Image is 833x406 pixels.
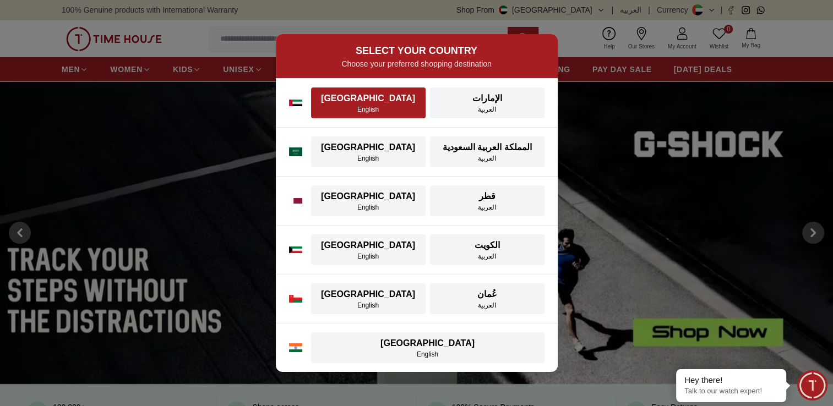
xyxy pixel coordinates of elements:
[318,154,419,163] div: English
[437,105,538,114] div: العربية
[289,100,302,106] img: UAE flag
[437,252,538,261] div: العربية
[437,190,538,203] div: قطر
[311,87,426,118] button: [GEOGRAPHIC_DATA]English
[318,301,419,310] div: English
[289,246,302,253] img: Kuwait flag
[289,43,545,58] h2: SELECT YOUR COUNTRY
[437,288,538,301] div: عُمان
[311,283,426,314] button: [GEOGRAPHIC_DATA]English
[437,239,538,252] div: الكويت
[684,387,778,396] p: Talk to our watch expert!
[289,295,302,302] img: Oman flag
[318,252,419,261] div: English
[430,283,545,314] button: عُمانالعربية
[437,154,538,163] div: العربية
[311,136,426,167] button: [GEOGRAPHIC_DATA]English
[311,234,426,265] button: [GEOGRAPHIC_DATA]English
[797,370,827,400] div: Chat Widget
[430,136,545,167] button: المملكة العربية السعوديةالعربية
[318,337,538,350] div: [GEOGRAPHIC_DATA]
[437,92,538,105] div: الإمارات
[311,185,426,216] button: [GEOGRAPHIC_DATA]English
[318,350,538,359] div: English
[289,147,302,156] img: Saudi Arabia flag
[289,198,302,204] img: Qatar flag
[430,234,545,265] button: الكويتالعربية
[318,92,419,105] div: [GEOGRAPHIC_DATA]
[318,288,419,301] div: [GEOGRAPHIC_DATA]
[289,343,302,352] img: India flag
[437,141,538,154] div: المملكة العربية السعودية
[437,203,538,212] div: العربية
[684,375,778,386] div: Hey there!
[318,141,419,154] div: [GEOGRAPHIC_DATA]
[318,239,419,252] div: [GEOGRAPHIC_DATA]
[311,332,545,363] button: [GEOGRAPHIC_DATA]English
[318,203,419,212] div: English
[430,185,545,216] button: قطرالعربية
[289,58,545,69] p: Choose your preferred shopping destination
[318,190,419,203] div: [GEOGRAPHIC_DATA]
[430,87,545,118] button: الإماراتالعربية
[437,301,538,310] div: العربية
[318,105,419,114] div: English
